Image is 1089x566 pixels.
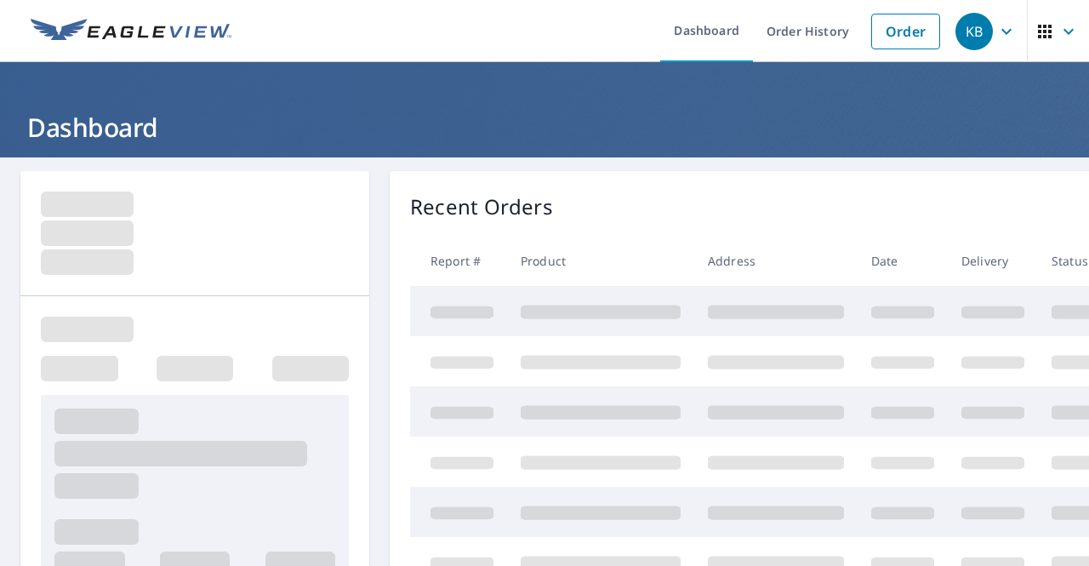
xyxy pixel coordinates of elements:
th: Delivery [948,236,1038,286]
p: Recent Orders [410,192,553,222]
a: Order [871,14,940,49]
img: EV Logo [31,19,231,44]
th: Report # [410,236,507,286]
th: Date [858,236,948,286]
th: Product [507,236,694,286]
h1: Dashboard [20,110,1069,145]
th: Address [694,236,858,286]
div: KB [955,13,993,50]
